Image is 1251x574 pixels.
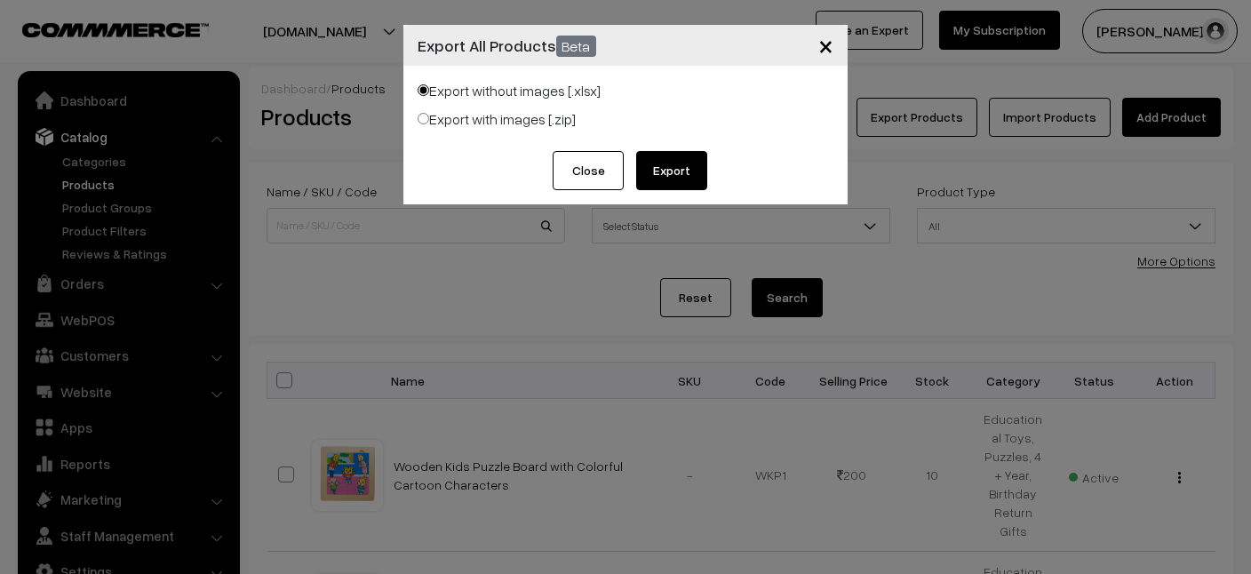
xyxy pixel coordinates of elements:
[418,113,429,124] input: Export with images [.zip]
[818,28,833,61] span: ×
[418,80,601,101] label: Export without images [.xlsx]
[553,151,624,190] button: Close
[556,36,596,57] span: Beta
[418,108,576,130] label: Export with images [.zip]
[418,32,596,58] h4: Export All Products
[804,18,848,73] button: Close
[418,84,429,96] input: Export without images [.xlsx]
[636,151,707,190] button: Export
